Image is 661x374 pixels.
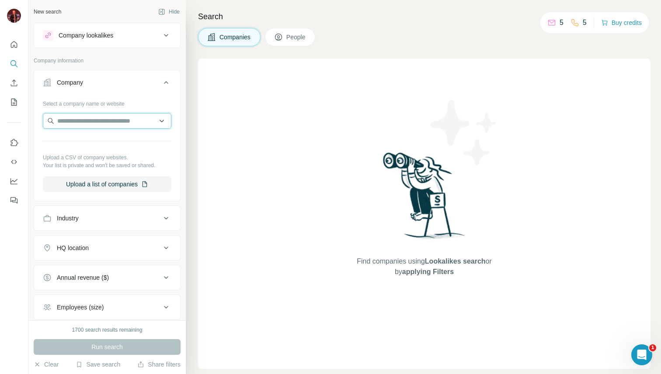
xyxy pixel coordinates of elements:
iframe: Intercom live chat [631,344,652,365]
p: 5 [583,17,587,28]
button: Employees (size) [34,297,180,318]
div: Industry [57,214,79,223]
span: Lookalikes search [425,257,486,265]
span: applying Filters [402,268,454,275]
button: Quick start [7,37,21,52]
button: My lists [7,94,21,110]
img: Avatar [7,9,21,23]
button: Enrich CSV [7,75,21,91]
button: Hide [152,5,186,18]
button: Search [7,56,21,72]
div: Company lookalikes [59,31,113,40]
button: HQ location [34,237,180,258]
p: 5 [560,17,564,28]
button: Buy credits [601,17,642,29]
button: Use Surfe API [7,154,21,170]
div: Select a company name or website [43,96,171,108]
p: Upload a CSV of company websites. [43,154,171,161]
button: Upload a list of companies [43,176,171,192]
span: People [286,33,306,41]
span: 1 [649,344,656,351]
button: Use Surfe on LinkedIn [7,135,21,151]
button: Clear [34,360,59,369]
button: Company [34,72,180,96]
div: HQ location [57,244,89,252]
span: Companies [219,33,251,41]
img: Surfe Illustration - Woman searching with binoculars [379,150,470,247]
div: Employees (size) [57,303,104,312]
button: Share filters [137,360,181,369]
div: New search [34,8,61,16]
button: Industry [34,208,180,229]
button: Dashboard [7,173,21,189]
p: Company information [34,57,181,65]
div: Annual revenue ($) [57,273,109,282]
button: Company lookalikes [34,25,180,46]
div: 1700 search results remaining [72,326,143,334]
button: Feedback [7,192,21,208]
img: Surfe Illustration - Stars [424,93,503,172]
span: Find companies using or by [354,256,494,277]
button: Save search [76,360,120,369]
button: Annual revenue ($) [34,267,180,288]
p: Your list is private and won't be saved or shared. [43,161,171,169]
h4: Search [198,10,651,23]
div: Company [57,78,83,87]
